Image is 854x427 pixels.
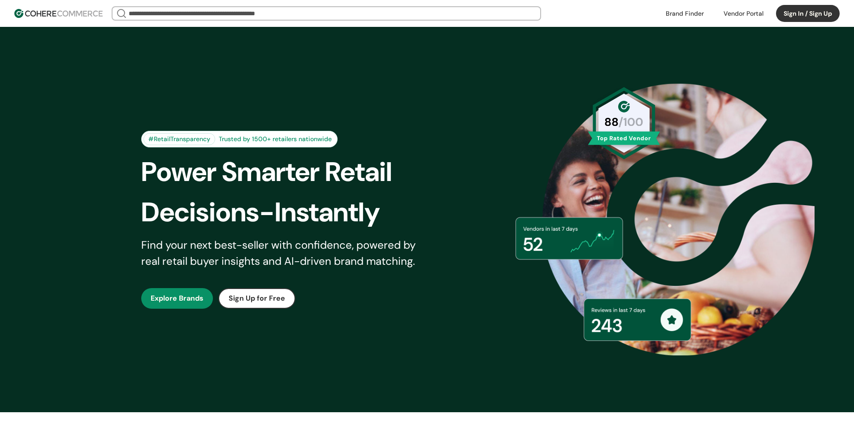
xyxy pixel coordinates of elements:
[141,288,213,309] button: Explore Brands
[14,9,103,18] img: Cohere Logo
[141,237,427,269] div: Find your next best-seller with confidence, powered by real retail buyer insights and AI-driven b...
[141,152,442,192] div: Power Smarter Retail
[776,5,840,22] button: Sign In / Sign Up
[218,288,295,309] button: Sign Up for Free
[141,192,442,233] div: Decisions-Instantly
[215,134,335,144] div: Trusted by 1500+ retailers nationwide
[143,133,215,145] div: #RetailTransparency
